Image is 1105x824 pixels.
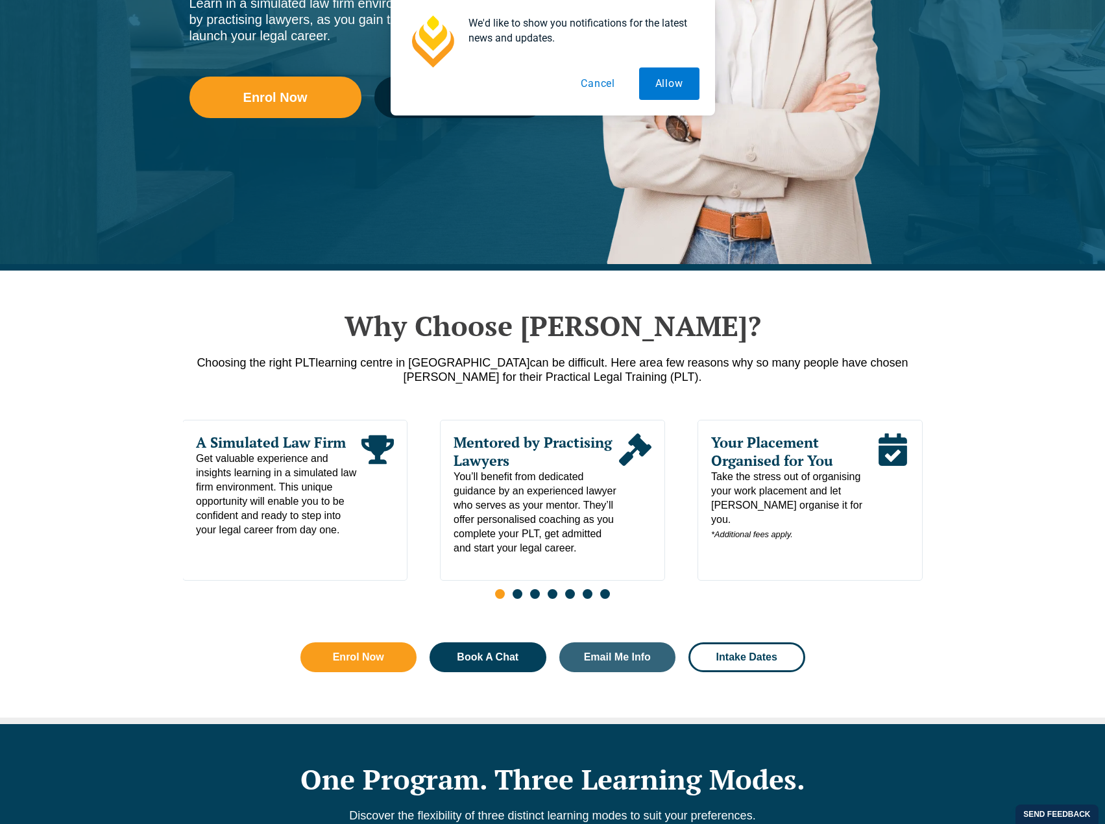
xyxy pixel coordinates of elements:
[559,642,676,672] a: Email Me Info
[716,652,777,662] span: Intake Dates
[333,652,384,662] span: Enrol Now
[183,309,923,342] h2: Why Choose [PERSON_NAME]?
[454,433,619,470] span: Mentored by Practising Lawyers
[711,470,877,542] span: Take the stress out of organising your work placement and let [PERSON_NAME] organise it for you.
[183,420,923,607] div: Slides
[183,763,923,795] h2: One Program. Three Learning Modes.
[583,589,592,599] span: Go to slide 6
[565,589,575,599] span: Go to slide 5
[315,356,529,369] span: learning centre in [GEOGRAPHIC_DATA]
[454,470,619,555] span: You’ll benefit from dedicated guidance by an experienced lawyer who serves as your mentor. They’l...
[639,67,699,100] button: Allow
[565,67,631,100] button: Cancel
[513,589,522,599] span: Go to slide 2
[495,589,505,599] span: Go to slide 1
[440,420,665,581] div: 2 / 7
[600,589,610,599] span: Go to slide 7
[530,589,540,599] span: Go to slide 3
[430,642,546,672] a: Book A Chat
[688,642,805,672] a: Intake Dates
[711,433,877,470] span: Your Placement Organised for You
[196,452,361,537] span: Get valuable experience and insights learning in a simulated law firm environment. This unique op...
[300,642,417,672] a: Enrol Now
[197,356,315,369] span: Choosing the right PLT
[182,420,407,581] div: 1 / 7
[711,529,793,539] em: *Additional fees apply.
[183,356,923,384] p: a few reasons why so many people have chosen [PERSON_NAME] for their Practical Legal Training (PLT).
[361,433,394,537] div: Read More
[584,652,651,662] span: Email Me Info
[619,433,651,555] div: Read More
[196,433,361,452] span: A Simulated Law Firm
[406,16,458,67] img: notification icon
[876,433,908,542] div: Read More
[548,589,557,599] span: Go to slide 4
[183,808,923,823] p: Discover the flexibility of three distinct learning modes to suit your preferences.
[530,356,657,369] span: can be difficult. Here are
[458,16,699,45] div: We'd like to show you notifications for the latest news and updates.
[698,420,923,581] div: 3 / 7
[457,652,518,662] span: Book A Chat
